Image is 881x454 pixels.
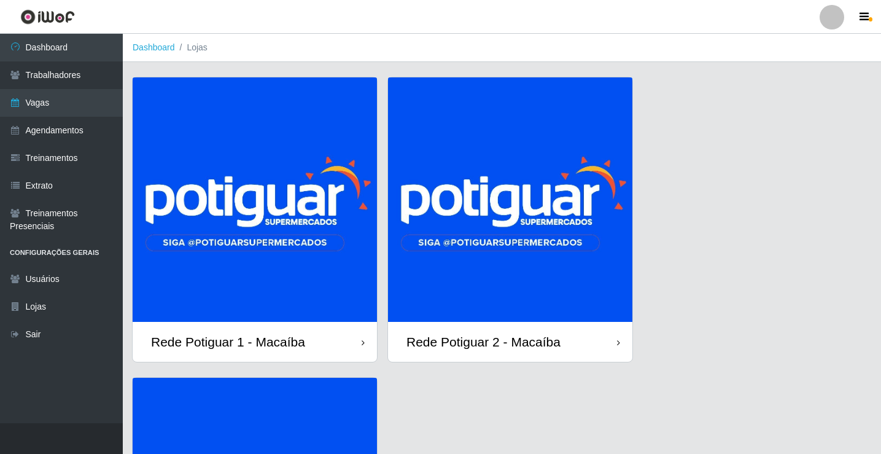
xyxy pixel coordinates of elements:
[123,34,881,62] nav: breadcrumb
[133,77,377,322] img: cardImg
[388,77,632,362] a: Rede Potiguar 2 - Macaíba
[151,334,305,350] div: Rede Potiguar 1 - Macaíba
[20,9,75,25] img: CoreUI Logo
[133,42,175,52] a: Dashboard
[388,77,632,322] img: cardImg
[406,334,561,350] div: Rede Potiguar 2 - Macaíba
[175,41,208,54] li: Lojas
[133,77,377,362] a: Rede Potiguar 1 - Macaíba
